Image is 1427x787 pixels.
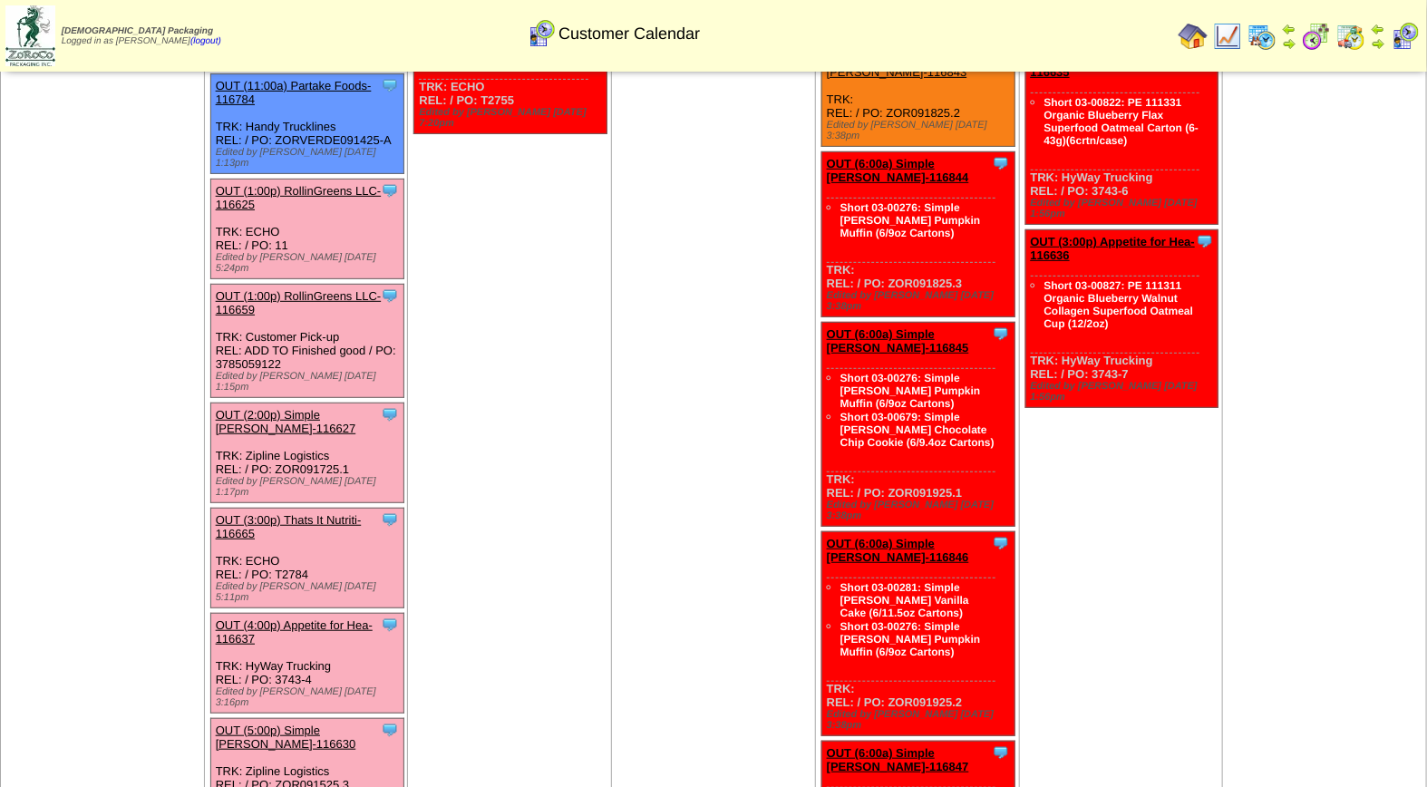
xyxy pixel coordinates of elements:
[827,327,969,355] a: OUT (6:00a) Simple [PERSON_NAME]-116845
[381,510,399,529] img: Tooltip
[216,408,356,435] a: OUT (2:00p) Simple [PERSON_NAME]-116627
[840,411,995,449] a: Short 03-00679: Simple [PERSON_NAME] Chocolate Chip Cookie (6/9.4oz Cartons)
[62,26,213,36] span: [DEMOGRAPHIC_DATA] Packaging
[216,184,382,211] a: OUT (1:00p) RollinGreens LLC-116625
[827,120,1014,141] div: Edited by [PERSON_NAME] [DATE] 3:38pm
[5,5,55,66] img: zoroco-logo-small.webp
[992,325,1010,343] img: Tooltip
[840,581,969,619] a: Short 03-00281: Simple [PERSON_NAME] Vanilla Cake (6/11.5oz Cartons)
[419,107,607,129] div: Edited by [PERSON_NAME] [DATE] 7:20pm
[992,534,1010,552] img: Tooltip
[827,537,969,564] a: OUT (6:00a) Simple [PERSON_NAME]-116846
[840,372,981,410] a: Short 03-00276: Simple [PERSON_NAME] Pumpkin Muffin (6/9oz Cartons)
[1025,47,1218,225] div: TRK: HyWay Trucking REL: / PO: 3743-6
[216,371,403,393] div: Edited by [PERSON_NAME] [DATE] 1:15pm
[1391,22,1420,51] img: calendarcustomer.gif
[216,513,362,540] a: OUT (3:00p) Thats It Nutriti-116665
[381,405,399,423] img: Tooltip
[1213,22,1242,51] img: line_graph.gif
[1282,22,1296,36] img: arrowleft.gif
[216,252,403,274] div: Edited by [PERSON_NAME] [DATE] 5:24pm
[190,36,221,46] a: (logout)
[1302,22,1331,51] img: calendarblend.gif
[1025,230,1218,408] div: TRK: HyWay Trucking REL: / PO: 3743-7
[210,180,403,279] div: TRK: ECHO REL: / PO: 11
[62,26,221,46] span: Logged in as [PERSON_NAME]
[558,24,700,44] span: Customer Calendar
[381,721,399,739] img: Tooltip
[216,581,403,603] div: Edited by [PERSON_NAME] [DATE] 5:11pm
[1371,36,1385,51] img: arrowright.gif
[381,616,399,634] img: Tooltip
[1247,22,1277,51] img: calendarprod.gif
[1031,198,1218,219] div: Edited by [PERSON_NAME] [DATE] 1:56pm
[381,76,399,94] img: Tooltip
[821,532,1014,736] div: TRK: REL: / PO: ZOR091925.2
[1196,232,1214,250] img: Tooltip
[216,476,403,498] div: Edited by [PERSON_NAME] [DATE] 1:17pm
[216,686,403,708] div: Edited by [PERSON_NAME] [DATE] 3:16pm
[381,287,399,305] img: Tooltip
[821,47,1014,147] div: TRK: REL: / PO: ZOR091825.2
[1031,381,1218,403] div: Edited by [PERSON_NAME] [DATE] 1:56pm
[827,746,969,773] a: OUT (6:00a) Simple [PERSON_NAME]-116847
[992,743,1010,762] img: Tooltip
[216,147,403,169] div: Edited by [PERSON_NAME] [DATE] 1:13pm
[210,74,403,174] div: TRK: Handy Trucklines REL: / PO: ZORVERDE091425-A
[1179,22,1208,51] img: home.gif
[1044,279,1194,330] a: Short 03-00827: PE 111311 Organic Blueberry Walnut Collagen Superfood Oatmeal Cup (12/2oz)
[210,614,403,714] div: TRK: HyWay Trucking REL: / PO: 3743-4
[1371,22,1385,36] img: arrowleft.gif
[210,403,403,503] div: TRK: Zipline Logistics REL: / PO: ZOR091725.1
[827,500,1014,521] div: Edited by [PERSON_NAME] [DATE] 3:38pm
[216,79,372,106] a: OUT (11:00a) Partake Foods-116784
[527,19,556,48] img: calendarcustomer.gif
[1282,36,1296,51] img: arrowright.gif
[821,323,1014,527] div: TRK: REL: / PO: ZOR091925.1
[216,289,382,316] a: OUT (1:00p) RollinGreens LLC-116659
[840,620,981,658] a: Short 03-00276: Simple [PERSON_NAME] Pumpkin Muffin (6/9oz Cartons)
[1336,22,1365,51] img: calendarinout.gif
[821,152,1014,317] div: TRK: REL: / PO: ZOR091825.3
[210,285,403,398] div: TRK: Customer Pick-up REL: ADD TO Finished good / PO: 3785059122
[216,724,356,751] a: OUT (5:00p) Simple [PERSON_NAME]-116630
[827,290,1014,312] div: Edited by [PERSON_NAME] [DATE] 3:38pm
[1031,235,1196,262] a: OUT (3:00p) Appetite for Hea-116636
[1044,96,1199,147] a: Short 03-00822: PE 111331 Organic Blueberry Flax Superfood Oatmeal Carton (6-43g)(6crtn/case)
[381,181,399,199] img: Tooltip
[827,157,969,184] a: OUT (6:00a) Simple [PERSON_NAME]-116844
[992,154,1010,172] img: Tooltip
[216,618,373,646] a: OUT (4:00p) Appetite for Hea-116637
[827,709,1014,731] div: Edited by [PERSON_NAME] [DATE] 3:38pm
[210,509,403,608] div: TRK: ECHO REL: / PO: T2784
[840,201,981,239] a: Short 03-00276: Simple [PERSON_NAME] Pumpkin Muffin (6/9oz Cartons)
